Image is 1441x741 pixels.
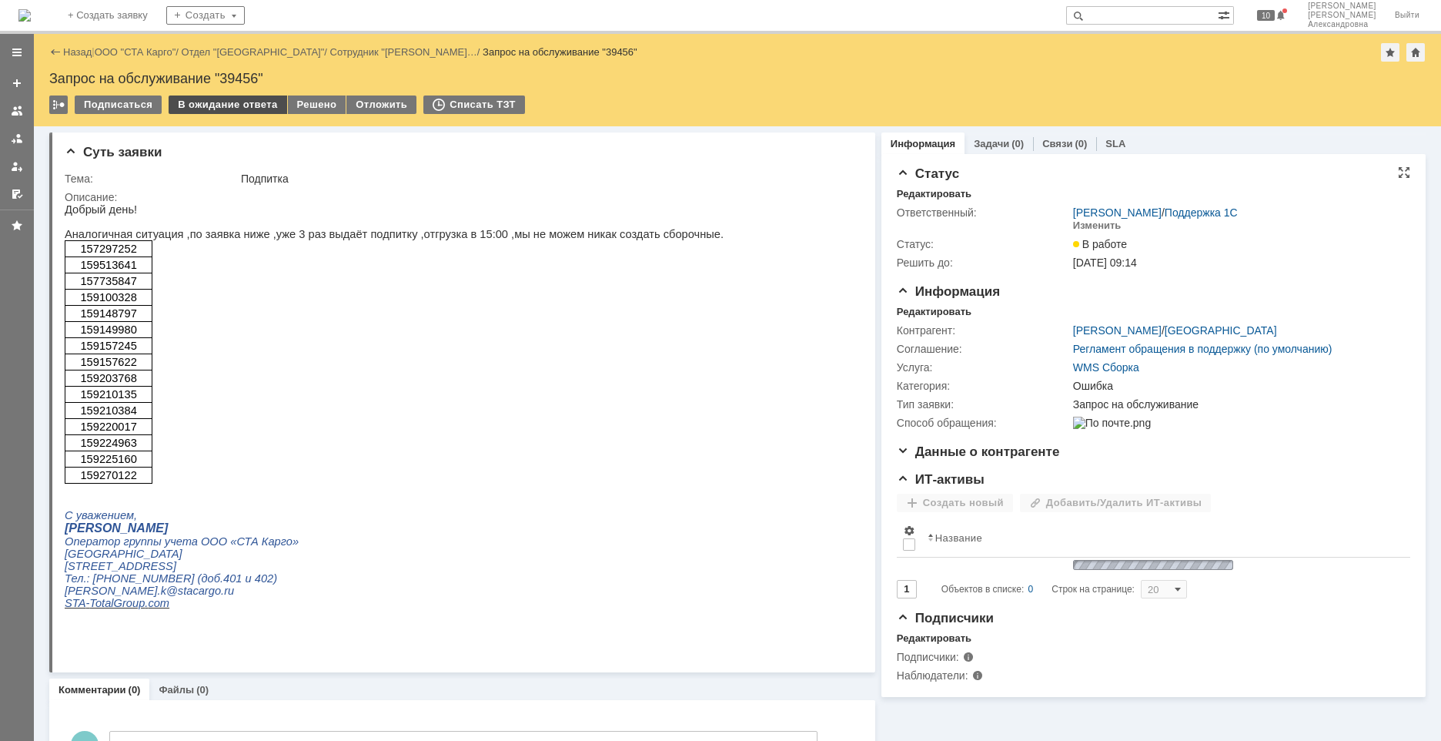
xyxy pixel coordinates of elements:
div: 0 [1028,580,1034,598]
span: - [21,394,25,406]
a: Регламент обращения в поддержку (по умолчанию) [1073,343,1332,355]
span: Данные о контрагенте [897,444,1060,459]
span: 159157622 [15,153,72,165]
span: @ [102,381,113,394]
div: / [1073,206,1238,219]
span: com [83,394,105,406]
img: По почте.png [1073,417,1151,429]
a: Мои согласования [5,182,29,206]
span: Подписчики [897,611,994,625]
div: / [95,46,182,58]
a: SLA [1105,138,1125,149]
div: Подписчики: [897,651,1051,663]
div: (0) [129,684,141,696]
a: Сотрудник "[PERSON_NAME]… [330,46,477,58]
div: Редактировать [897,188,971,200]
span: stacargo [113,381,156,394]
span: 159149980 [15,120,72,132]
div: Подпитка [241,173,851,185]
a: Информация [891,138,955,149]
a: Задачи [974,138,1009,149]
div: / [330,46,483,58]
div: Изменить [1073,220,1122,232]
a: Создать заявку [5,71,29,96]
div: (0) [1011,138,1024,149]
div: (0) [1075,138,1087,149]
div: Сделать домашней страницей [1406,43,1425,62]
span: Расширенный поиск [1218,7,1233,22]
a: [GEOGRAPHIC_DATA] [1165,324,1277,337]
a: Комментарии [59,684,126,696]
a: Файлы [159,684,194,696]
div: / [1073,324,1277,337]
span: Статус [897,166,959,181]
a: WMS Сборка [1073,361,1139,374]
span: 159203768 [15,169,72,181]
span: [DATE] 09:14 [1073,256,1137,269]
span: Александровна [1308,20,1376,29]
img: wJIQAAOwAAAAAAAAAAAA== [1068,558,1238,572]
th: Название [921,518,1398,558]
div: Запрос на обслуживание "39456" [483,46,637,58]
span: 159270122 [15,266,72,278]
div: Запрос на обслуживание [1073,398,1403,411]
a: Отдел "[GEOGRAPHIC_DATA]" [182,46,325,58]
span: 159513641 [15,55,72,68]
span: В работе [1073,238,1127,250]
span: 10 [1257,10,1275,21]
div: Контрагент: [897,324,1070,337]
div: Наблюдатели: [897,669,1051,682]
div: Ответственный: [897,206,1070,219]
span: ru [159,381,169,394]
span: [PERSON_NAME] [1308,11,1376,20]
span: 159225160 [15,250,72,262]
span: 159210384 [15,201,72,213]
span: Информация [897,284,1000,299]
span: Настройки [903,525,915,537]
span: 159100328 [15,88,72,100]
div: Редактировать [897,632,971,645]
span: 159157245 [15,136,72,149]
div: (0) [196,684,209,696]
a: Заявки в моей ответственности [5,126,29,151]
span: . [93,381,96,394]
i: Строк на странице: [941,580,1135,598]
span: 159224963 [15,233,72,246]
div: Статус: [897,238,1070,250]
span: TotalGroup [25,394,80,406]
span: Суть заявки [65,145,162,159]
div: Способ обращения: [897,417,1070,429]
div: Решить до: [897,256,1070,269]
span: 159220017 [15,217,72,230]
div: Услуга: [897,361,1070,374]
div: Тип заявки: [897,398,1070,411]
a: Заявки на командах [5,99,29,123]
div: Запрос на обслуживание "39456" [49,71,1426,86]
a: ООО "СТА Карго" [95,46,176,58]
a: Назад [63,46,92,58]
div: Редактировать [897,306,971,318]
a: Связи [1042,138,1072,149]
div: Категория: [897,380,1070,392]
span: ИТ-активы [897,472,985,487]
div: На всю страницу [1398,166,1410,179]
img: logo [18,9,31,22]
span: 157735847 [15,72,72,84]
a: Мои заявки [5,154,29,179]
a: [PERSON_NAME] [1073,206,1162,219]
a: [PERSON_NAME] [1073,324,1162,337]
span: 157297252 [15,39,72,52]
span: 159148797 [15,104,72,116]
div: Работа с массовостью [49,96,68,114]
span: 159210135 [15,185,72,197]
div: Тема: [65,173,238,185]
span: [PERSON_NAME] [1308,2,1376,11]
div: Описание: [65,191,854,203]
div: Соглашение: [897,343,1070,355]
span: . [156,381,159,394]
div: Ошибка [1073,380,1403,392]
div: / [182,46,330,58]
div: Название [935,532,982,544]
a: Поддержка 1С [1165,206,1238,219]
span: k [96,381,102,394]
